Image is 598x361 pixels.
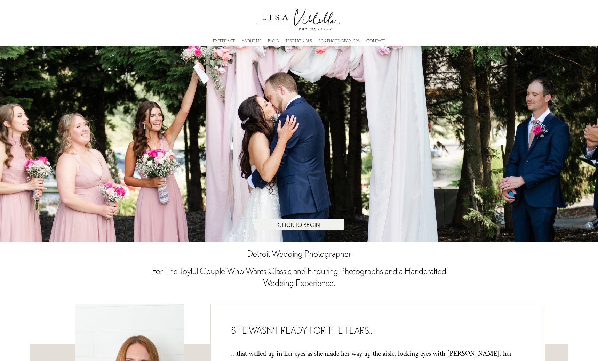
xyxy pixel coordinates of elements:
[268,40,279,42] a: BLOG
[254,2,344,34] img: Lisa Villella Photography
[242,40,261,42] a: ABOUT ME
[209,248,389,260] h1: Detroit Wedding Photographer
[286,40,312,42] a: TESTIMONIALS
[213,40,235,42] a: EXPERIENCE
[142,265,456,288] h3: For The Joyful Couple Who Wants Classic and Enduring Photographs and a Handcrafted Wedding Experi...
[231,325,374,335] span: SHE WASN’T READY FOR THE TEARS…
[319,40,360,42] a: FOR PHOTOGRAPHERS
[254,219,344,230] a: CLICK TO BEGIN
[366,40,385,42] a: CONTACT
